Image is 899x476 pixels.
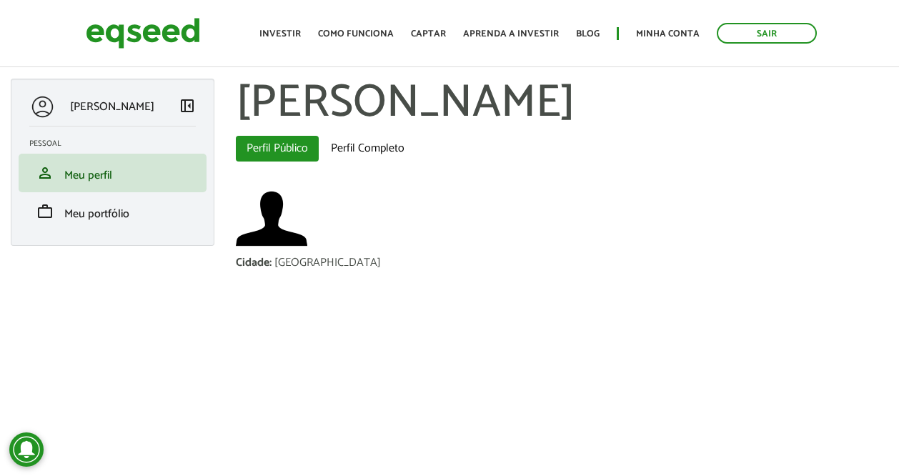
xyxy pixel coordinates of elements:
h2: Pessoal [29,139,207,148]
a: Ver perfil do usuário. [236,183,307,254]
p: [PERSON_NAME] [70,100,154,114]
a: Colapsar menu [179,97,196,117]
span: Meu portfólio [64,204,129,224]
a: Blog [576,29,600,39]
span: : [269,253,272,272]
span: work [36,203,54,220]
a: Captar [411,29,446,39]
img: Foto de Carlos Eduardo dos Santos Fernandes [236,183,307,254]
img: EqSeed [86,14,200,52]
a: Investir [259,29,301,39]
div: [GEOGRAPHIC_DATA] [274,257,381,269]
a: Aprenda a investir [463,29,559,39]
a: Sair [717,23,817,44]
a: Perfil Completo [320,136,415,162]
span: person [36,164,54,182]
div: Cidade [236,257,274,269]
a: workMeu portfólio [29,203,196,220]
a: Como funciona [318,29,394,39]
li: Meu portfólio [19,192,207,231]
span: left_panel_close [179,97,196,114]
a: personMeu perfil [29,164,196,182]
a: Perfil Público [236,136,319,162]
h1: [PERSON_NAME] [236,79,889,129]
span: Meu perfil [64,166,112,185]
a: Minha conta [636,29,700,39]
li: Meu perfil [19,154,207,192]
